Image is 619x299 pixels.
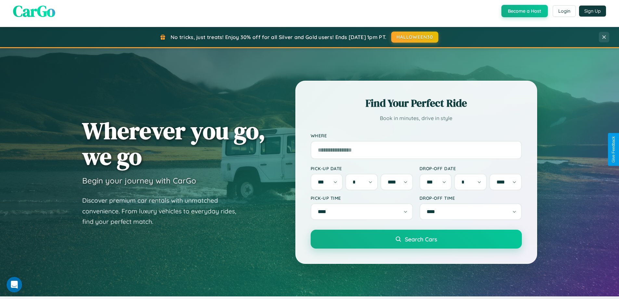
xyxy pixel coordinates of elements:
span: CarGo [13,0,55,22]
p: Discover premium car rentals with unmatched convenience. From luxury vehicles to everyday rides, ... [82,195,245,227]
span: Search Cars [405,236,437,243]
label: Pick-up Date [311,166,413,171]
h1: Wherever you go, we go [82,118,265,169]
button: Login [553,5,576,17]
button: Search Cars [311,230,522,249]
h2: Find Your Perfect Ride [311,96,522,110]
label: Where [311,133,522,138]
button: HALLOWEEN30 [391,32,438,43]
button: Sign Up [579,6,606,17]
iframe: Intercom live chat [6,277,22,292]
label: Drop-off Date [419,166,522,171]
label: Drop-off Time [419,195,522,201]
p: Book in minutes, drive in style [311,114,522,123]
h3: Begin your journey with CarGo [82,176,196,185]
button: Become a Host [501,5,548,17]
div: Give Feedback [611,136,616,163]
label: Pick-up Time [311,195,413,201]
span: No tricks, just treats! Enjoy 30% off for all Silver and Gold users! Ends [DATE] 1pm PT. [171,34,386,40]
